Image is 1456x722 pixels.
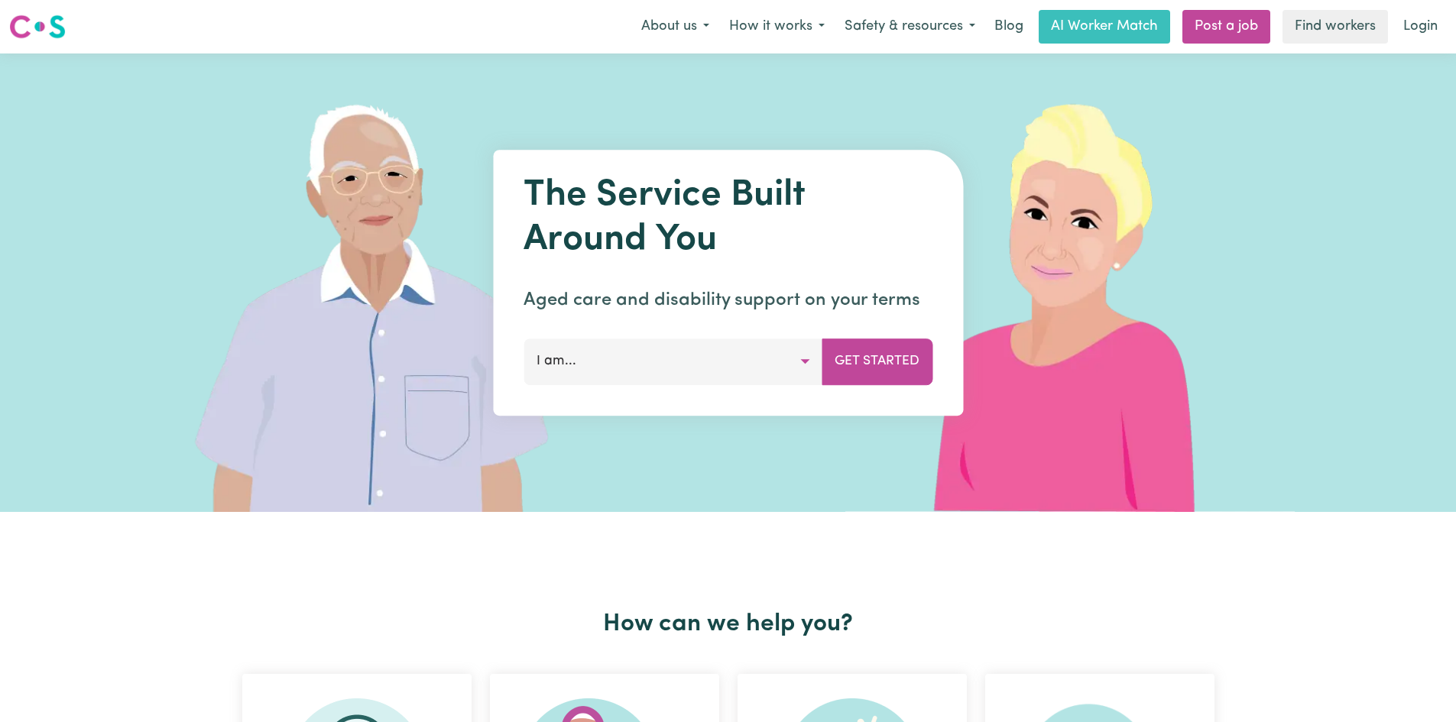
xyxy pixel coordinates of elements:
button: I am... [524,338,822,384]
a: Post a job [1182,10,1270,44]
button: Get Started [822,338,932,384]
a: Login [1394,10,1447,44]
h1: The Service Built Around You [524,174,932,262]
h2: How can we help you? [233,610,1224,639]
a: Find workers [1283,10,1388,44]
a: AI Worker Match [1039,10,1170,44]
img: Careseekers logo [9,13,66,40]
a: Blog [985,10,1033,44]
button: How it works [719,11,835,43]
button: Safety & resources [835,11,985,43]
button: About us [631,11,719,43]
a: Careseekers logo [9,9,66,44]
p: Aged care and disability support on your terms [524,287,932,314]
